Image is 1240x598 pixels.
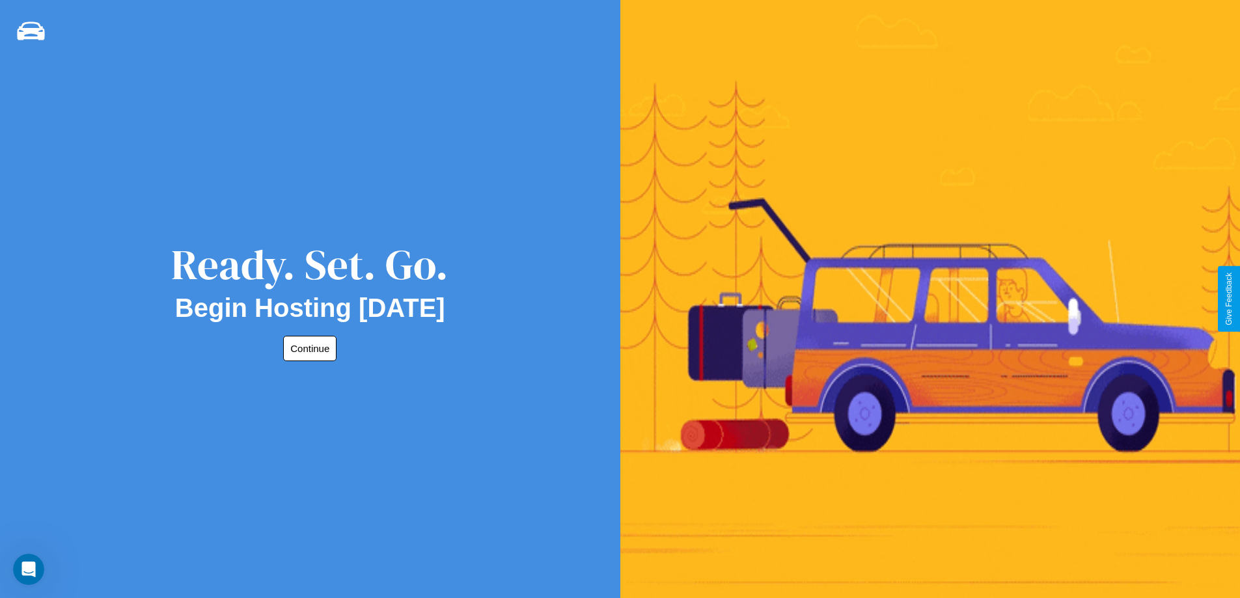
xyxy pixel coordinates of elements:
div: Ready. Set. Go. [171,236,448,293]
h2: Begin Hosting [DATE] [175,293,445,323]
div: Give Feedback [1224,273,1233,325]
iframe: Intercom live chat [13,554,44,585]
button: Continue [283,336,337,361]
